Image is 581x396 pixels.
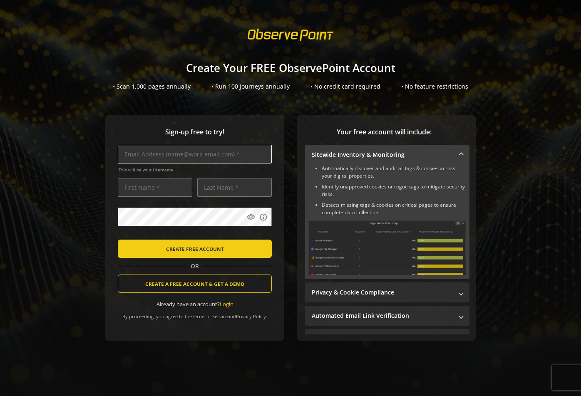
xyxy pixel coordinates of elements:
[119,167,272,173] span: This will be your Username
[247,213,255,221] mat-icon: visibility
[305,329,469,349] mat-expansion-panel-header: Performance Monitoring with Web Vitals
[312,312,453,320] mat-panel-title: Automated Email Link Verification
[118,300,272,308] div: Already have an account?
[312,288,453,297] mat-panel-title: Privacy & Cookie Compliance
[220,300,233,308] a: Login
[118,308,272,319] div: By proceeding, you agree to the and .
[305,145,469,165] mat-expansion-panel-header: Sitewide Inventory & Monitoring
[310,82,380,91] div: • No credit card required
[118,127,272,137] span: Sign-up free to try!
[305,306,469,326] mat-expansion-panel-header: Automated Email Link Verification
[305,127,463,137] span: Your free account will include:
[211,82,290,91] div: • Run 100 Journeys annually
[401,82,468,91] div: • No feature restrictions
[118,145,272,163] input: Email Address (name@work-email.com) *
[187,262,202,270] span: OR
[305,165,469,279] div: Sitewide Inventory & Monitoring
[197,178,272,197] input: Last Name *
[145,276,244,291] span: CREATE A FREE ACCOUNT & GET A DEMO
[322,201,466,216] li: Detects missing tags & cookies on critical pages to ensure complete data collection.
[118,275,272,293] button: CREATE A FREE ACCOUNT & GET A DEMO
[166,241,224,256] span: CREATE FREE ACCOUNT
[118,240,272,258] button: CREATE FREE ACCOUNT
[305,282,469,302] mat-expansion-panel-header: Privacy & Cookie Compliance
[192,313,228,319] a: Terms of Service
[312,151,453,159] mat-panel-title: Sitewide Inventory & Monitoring
[236,313,266,319] a: Privacy Policy
[322,165,466,180] li: Automatically discover and audit all tags & cookies across your digital properties.
[113,82,191,91] div: • Scan 1,000 pages annually
[259,213,268,221] mat-icon: info
[118,178,192,197] input: First Name *
[308,220,466,275] img: Sitewide Inventory & Monitoring
[322,183,466,198] li: Identify unapproved cookies or rogue tags to mitigate security risks.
